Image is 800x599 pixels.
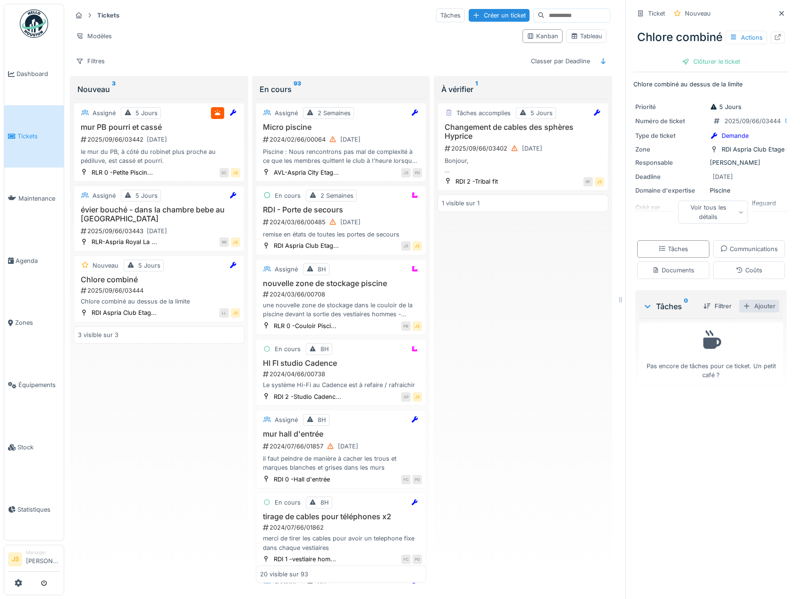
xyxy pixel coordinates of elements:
div: JS [231,308,240,318]
a: Équipements [4,354,64,416]
div: Ticket [648,9,665,18]
img: Badge_color-CXgf-gQk.svg [20,9,48,38]
div: 3 visible sur 3 [78,330,118,339]
div: RLR 0 -Petite Piscin... [92,168,153,177]
div: 20 visible sur 93 [260,570,308,579]
a: Zones [4,292,64,354]
div: 8H [320,498,329,507]
div: JS [231,237,240,247]
div: 2 Semaines [320,191,354,200]
div: 2024/07/66/01862 [262,523,422,532]
div: Numéro de ticket [635,117,706,126]
div: JS [595,177,604,186]
div: Classer par Deadline [527,54,594,68]
div: 5 Jours [135,191,158,200]
div: RR [219,237,229,247]
div: Domaine d'expertise [635,186,706,195]
h3: mur PB pourri et cassé [78,123,240,132]
div: RDI Aspria Club Etag... [274,241,339,250]
a: Dashboard [4,43,64,105]
div: Assigné [275,265,298,274]
h3: Chlore combiné [78,275,240,284]
h3: nouvelle zone de stockage piscine [260,279,422,288]
div: JS [401,241,411,251]
div: 2024/03/66/00708 [262,290,422,299]
div: une nouvelle zone de stockage dans le couloir de la piscine devant la sortie des vestiaires homme... [260,301,422,319]
div: JS [413,241,422,251]
div: XP [401,392,411,402]
div: En cours [275,345,301,354]
a: Tickets [4,105,64,168]
li: JS [8,552,22,566]
div: PD [413,475,422,484]
div: Manager [26,549,60,556]
div: En cours [275,191,301,200]
div: Piscine : Nous rencontrons pas mal de complexité à ce que les membres quittent le club à l'heure ... [260,147,422,165]
div: [DATE] [147,227,167,236]
div: Demande [722,131,749,140]
div: [DATE] [522,144,542,153]
div: 2024/07/66/01857 [262,440,422,452]
div: Bonjour, Nous avons reçu des nouvelles sphères avec des nouveaux chargeurs (Type C) pour la zone ... [442,156,604,174]
p: Chlore combiné au dessus de la limite [633,80,789,89]
div: [DATE] [713,172,733,181]
div: Tâches [643,301,696,312]
div: [DATE] [340,135,361,144]
div: merci de tirer les cables pour avoir un telephone fixe dans chaque vestiaires [260,534,422,552]
div: RF [583,177,593,186]
div: Tâches accomplies [456,109,511,118]
div: RDI Aspria Club Etag... [92,308,157,317]
div: Chlore combiné au dessus de la limite [78,297,240,306]
div: Tâches [658,245,688,253]
div: Voir tous les détails [678,201,748,223]
h3: évier bouché - dans la chambre bebe au [GEOGRAPHIC_DATA] [78,205,240,223]
a: JS Manager[PERSON_NAME] [8,549,60,572]
div: 2024/02/66/00064 [262,134,422,145]
div: 5 Jours [531,109,553,118]
div: RDI 1 -vestiaire hom... [274,555,336,564]
span: Agenda [16,256,60,265]
div: remise en états de toutes les portes de secours [260,230,422,239]
div: RDI 0 -Hall d'entrée [274,475,330,484]
div: PD [413,168,422,177]
div: Assigné [275,109,298,118]
div: Nouveau [685,9,711,18]
div: 2025/09/66/03444 [724,117,781,126]
div: 2025/09/66/03444 [80,286,240,295]
a: Agenda [4,229,64,292]
span: Statistiques [17,505,60,514]
div: En cours [275,498,301,507]
div: Clôturer le ticket [678,55,744,68]
div: Nouveau [77,84,241,95]
div: Actions [725,31,767,44]
div: 8H [318,265,326,274]
div: Coûts [736,266,762,275]
sup: 3 [112,84,116,95]
h3: Micro piscine [260,123,422,132]
div: LL [219,308,229,318]
div: 2024/03/66/00485 [262,216,422,228]
span: Équipements [18,380,60,389]
div: 2 Semaines [318,109,351,118]
div: AVL-Aspria City Etag... [274,168,339,177]
div: [DATE] [338,442,358,451]
h3: tirage de cables pour téléphones x2 [260,512,422,521]
a: Statistiques [4,478,64,540]
div: RDI Aspria Club Etage 0 [722,145,790,154]
div: 1 visible sur 1 [442,199,480,208]
strong: Tickets [93,11,123,20]
h3: RDI - Porte de secours [260,205,422,214]
div: Kanban [527,32,558,41]
div: Zone [635,145,706,154]
div: Tâches [436,8,465,22]
div: JS [413,321,422,331]
div: RDI 2 -Tribal fit [455,177,498,186]
a: Maintenance [4,168,64,230]
div: En cours [260,84,423,95]
sup: 0 [684,301,688,312]
div: Type de ticket [635,131,706,140]
h3: mur hall d'entrée [260,430,422,439]
div: 5 Jours [138,261,160,270]
div: 2025/09/66/03442 [80,134,240,145]
div: 5 Jours [710,102,741,111]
